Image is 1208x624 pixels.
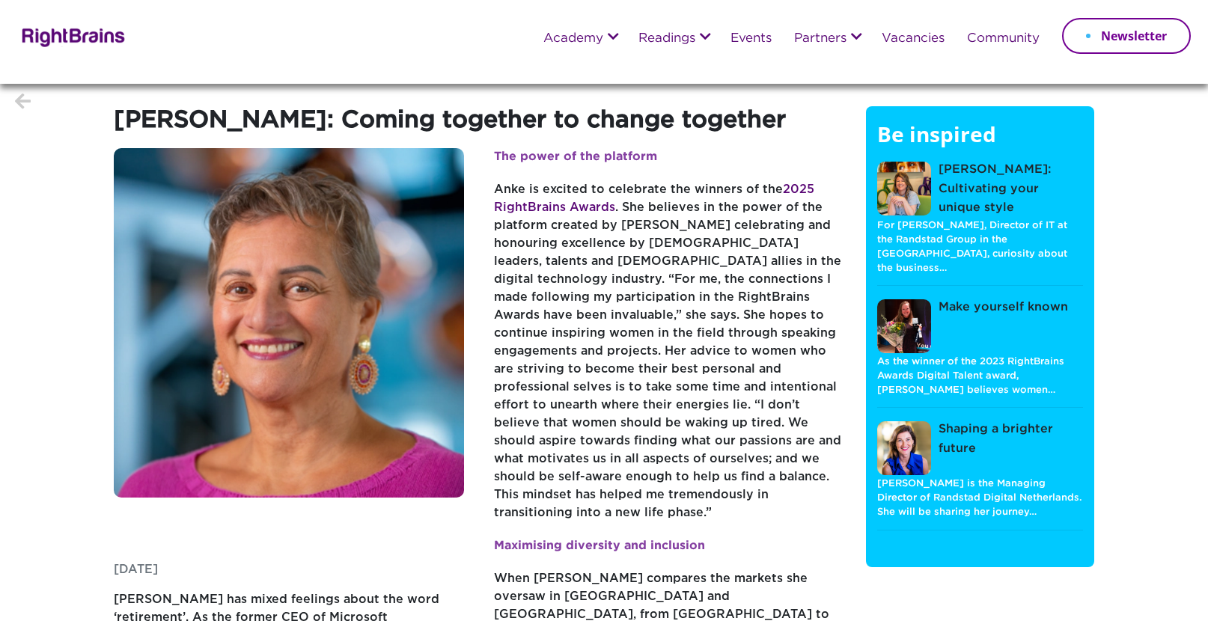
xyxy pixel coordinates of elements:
a: 2025 RightBrains Awards [494,184,814,213]
a: Academy [543,32,603,46]
p: For [PERSON_NAME], Director of IT at the Randstad Group in the [GEOGRAPHIC_DATA], curiosity about... [877,218,1083,276]
a: Newsletter [1062,18,1191,54]
a: Make yourself known [877,298,1068,354]
strong: Maximising diversity and inclusion [494,540,705,551]
a: Partners [794,32,846,46]
a: [PERSON_NAME]: Cultivating your unique style [877,160,1083,218]
p: [PERSON_NAME] is the Managing Director of Randstad Digital Netherlands. She will be sharing her j... [877,476,1083,520]
h5: Be inspired [877,121,1083,162]
a: Shaping a brighter future [877,420,1083,476]
a: Events [730,32,772,46]
a: Community [967,32,1040,46]
img: Rightbrains [17,25,126,47]
p: [DATE] [114,561,464,591]
a: Readings [638,32,695,46]
h1: [PERSON_NAME]: Coming together to change together [114,106,844,148]
p: Anke is excited to celebrate the winners of the . She believes in the power of the platform creat... [494,181,844,537]
a: Vacancies [882,32,945,46]
p: As the winner of the 2023 RightBrains Awards Digital Talent award, [PERSON_NAME] believes women… [877,354,1083,398]
strong: The power of the platform [494,151,657,162]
